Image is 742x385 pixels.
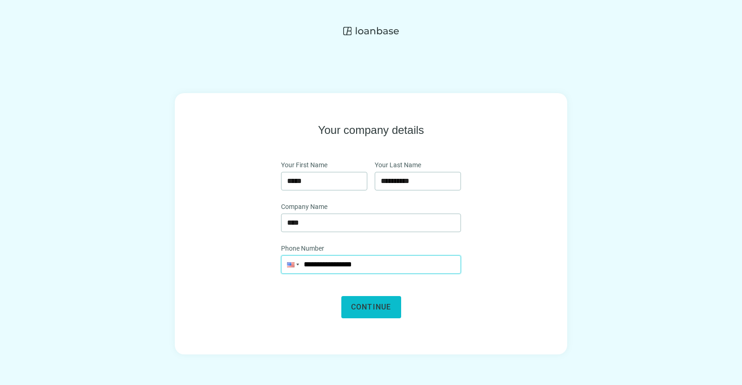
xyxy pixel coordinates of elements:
span: Your Last Name [375,160,421,170]
button: Continue [341,296,401,318]
span: Continue [351,303,391,311]
span: Phone Number [281,243,324,253]
div: United States: + 1 [281,256,299,273]
span: Your First Name [281,160,327,170]
h1: Your company details [318,123,424,138]
span: Company Name [281,202,327,212]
